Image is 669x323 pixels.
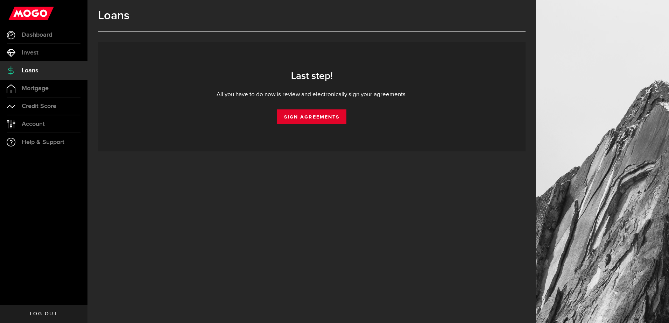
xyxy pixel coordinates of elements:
span: Dashboard [22,32,52,38]
span: Invest [22,50,38,56]
span: Loans [22,67,38,74]
button: Open LiveChat chat widget [6,3,27,24]
div: All you have to do now is review and electronically sign your agreements. [108,91,515,99]
span: Account [22,121,45,127]
span: Credit Score [22,103,56,109]
span: Log out [30,311,57,316]
a: Sign Agreements [277,109,346,124]
h3: Last step! [108,71,515,82]
span: Mortgage [22,85,49,92]
span: Help & Support [22,139,64,145]
h1: Loans [98,9,526,23]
